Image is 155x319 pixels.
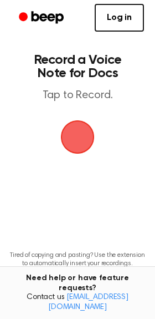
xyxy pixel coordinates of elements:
[7,293,148,312] span: Contact us
[48,293,128,311] a: [EMAIL_ADDRESS][DOMAIN_NAME]
[20,89,135,103] p: Tap to Record.
[95,4,144,32] a: Log in
[11,7,74,29] a: Beep
[61,120,94,154] img: Beep Logo
[20,53,135,80] h1: Record a Voice Note for Docs
[9,251,146,268] p: Tired of copying and pasting? Use the extension to automatically insert your recordings.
